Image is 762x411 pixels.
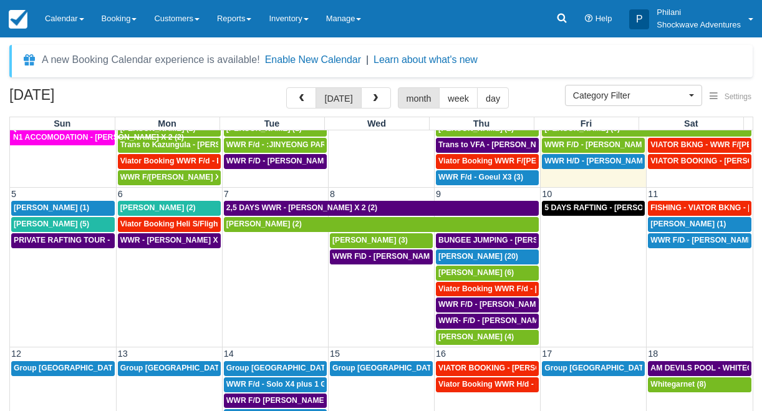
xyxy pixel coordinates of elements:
[581,118,592,128] span: Fri
[436,233,539,248] a: BUNGEE JUMPING - [PERSON_NAME] 2 (2)
[11,233,115,248] a: PRIVATE RAFTING TOUR - [PERSON_NAME] X 5 (5)
[224,394,327,409] a: WWR F/D [PERSON_NAME] [PERSON_NAME] GROVVE X2 (1)
[118,201,221,216] a: [PERSON_NAME] (2)
[648,201,751,216] a: FISHING - VIATOR BKNG - [PERSON_NAME] 2 (2)
[10,349,22,359] span: 12
[629,9,649,29] div: P
[329,189,336,199] span: 8
[648,361,751,376] a: AM DEVILS POOL - WHITEGARNET X4 (4)
[226,220,302,228] span: [PERSON_NAME] (2)
[117,349,129,359] span: 13
[374,54,478,65] a: Learn about what's new
[120,220,317,228] span: Viator Booking Heli S/Flight - [PERSON_NAME] X 1 (1)
[14,220,89,228] span: [PERSON_NAME] (5)
[436,330,539,345] a: [PERSON_NAME] (4)
[544,140,675,149] span: WWR F/D - [PERSON_NAME] X 4 (4)
[10,189,17,199] span: 5
[436,297,539,312] a: WWR F/D - [PERSON_NAME] X 4 (4)
[11,201,115,216] a: [PERSON_NAME] (1)
[438,284,688,293] span: Viator Booking WWR F/d - [PERSON_NAME] [PERSON_NAME] X2 (2)
[10,122,115,145] a: N1 ACCOMODATION - [PERSON_NAME] X 2 (2)
[332,252,463,261] span: WWR F\D - [PERSON_NAME] X 3 (3)
[226,157,357,165] span: WWR F/D - [PERSON_NAME] X 1 (1)
[657,6,741,19] p: Philani
[42,52,260,67] div: A new Booking Calendar experience is available!
[542,138,645,153] a: WWR F/D - [PERSON_NAME] X 4 (4)
[648,217,751,232] a: [PERSON_NAME] (1)
[120,140,286,149] span: Trans to Kazungula - [PERSON_NAME] x 1 (2)
[436,361,539,376] a: VIATOR BOOKING - [PERSON_NAME] X 4 (4)
[329,349,341,359] span: 15
[648,377,751,392] a: Whitegarnet (8)
[120,157,318,165] span: Viator Booking WWR F/d - Duty [PERSON_NAME] 2 (2)
[702,88,759,106] button: Settings
[158,118,176,128] span: Mon
[226,140,357,149] span: WWR F/d - :JINYEONG PARK X 4 (4)
[224,361,327,376] a: Group [GEOGRAPHIC_DATA] (36)
[118,233,221,248] a: WWR - [PERSON_NAME] X 2 (2)
[9,10,27,29] img: checkfront-main-nav-mini-logo.png
[330,233,433,248] a: [PERSON_NAME] (3)
[544,364,667,372] span: Group [GEOGRAPHIC_DATA] (18)
[436,170,539,185] a: WWR F/d - Goeul X3 (3)
[541,189,553,199] span: 10
[438,364,601,372] span: VIATOR BOOKING - [PERSON_NAME] X 4 (4)
[226,380,354,389] span: WWR F/d - Solo X4 plus 1 Guide (4)
[438,316,564,325] span: WWR- F/D - [PERSON_NAME] 2 (2)
[332,364,455,372] span: Group [GEOGRAPHIC_DATA] (54)
[14,203,89,212] span: [PERSON_NAME] (1)
[224,201,539,216] a: 2,5 DAYS WWR - [PERSON_NAME] X 2 (2)
[330,249,433,264] a: WWR F\D - [PERSON_NAME] X 3 (3)
[596,14,612,23] span: Help
[439,87,478,109] button: week
[435,189,442,199] span: 9
[9,87,167,110] h2: [DATE]
[648,138,751,153] a: VIATOR BKNG - WWR F/[PERSON_NAME] 3 (3)
[223,349,235,359] span: 14
[438,252,518,261] span: [PERSON_NAME] (20)
[224,154,327,169] a: WWR F/D - [PERSON_NAME] X 1 (1)
[544,157,668,165] span: WWR H/D - [PERSON_NAME] 5 (5)
[573,89,686,102] span: Category Filter
[647,189,659,199] span: 11
[264,118,280,128] span: Tue
[265,54,361,66] button: Enable New Calendar
[725,92,751,101] span: Settings
[647,349,659,359] span: 18
[436,249,539,264] a: [PERSON_NAME] (20)
[224,138,327,153] a: WWR F/d - :JINYEONG PARK X 4 (4)
[438,268,514,277] span: [PERSON_NAME] (6)
[684,118,698,128] span: Sat
[473,118,490,128] span: Thu
[650,220,726,228] span: [PERSON_NAME] (1)
[650,380,706,389] span: Whitegarnet (8)
[436,138,539,153] a: Trans to VFA - [PERSON_NAME] X 2 (2)
[118,361,221,376] a: Group [GEOGRAPHIC_DATA] (18)
[436,266,539,281] a: [PERSON_NAME] (6)
[120,364,243,372] span: Group [GEOGRAPHIC_DATA] (18)
[120,173,236,181] span: WWR F/[PERSON_NAME] X2 (2)
[224,377,327,392] a: WWR F/d - Solo X4 plus 1 Guide (4)
[544,203,703,212] span: 5 DAYS RAFTING - [PERSON_NAME] X 2 (4)
[435,349,447,359] span: 16
[541,349,553,359] span: 17
[118,154,221,169] a: Viator Booking WWR F/d - Duty [PERSON_NAME] 2 (2)
[438,157,612,165] span: Viator Booking WWR F/[PERSON_NAME] X 2 (2)
[648,154,751,169] a: VIATOR BOOKING - [PERSON_NAME] 2 (2)
[11,217,115,232] a: [PERSON_NAME] (5)
[438,300,569,309] span: WWR F/D - [PERSON_NAME] X 4 (4)
[118,170,221,185] a: WWR F/[PERSON_NAME] X2 (2)
[14,364,136,372] span: Group [GEOGRAPHIC_DATA] (18)
[436,282,539,297] a: Viator Booking WWR F/d - [PERSON_NAME] [PERSON_NAME] X2 (2)
[223,189,230,199] span: 7
[438,236,597,244] span: BUNGEE JUMPING - [PERSON_NAME] 2 (2)
[436,154,539,169] a: Viator Booking WWR F/[PERSON_NAME] X 2 (2)
[120,203,196,212] span: [PERSON_NAME] (2)
[226,203,377,212] span: 2,5 DAYS WWR - [PERSON_NAME] X 2 (2)
[366,54,369,65] span: |
[13,133,184,142] span: N1 ACCOMODATION - [PERSON_NAME] X 2 (2)
[438,173,523,181] span: WWR F/d - Goeul X3 (3)
[120,236,236,244] span: WWR - [PERSON_NAME] X 2 (2)
[118,138,221,153] a: Trans to Kazungula - [PERSON_NAME] x 1 (2)
[565,85,702,106] button: Category Filter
